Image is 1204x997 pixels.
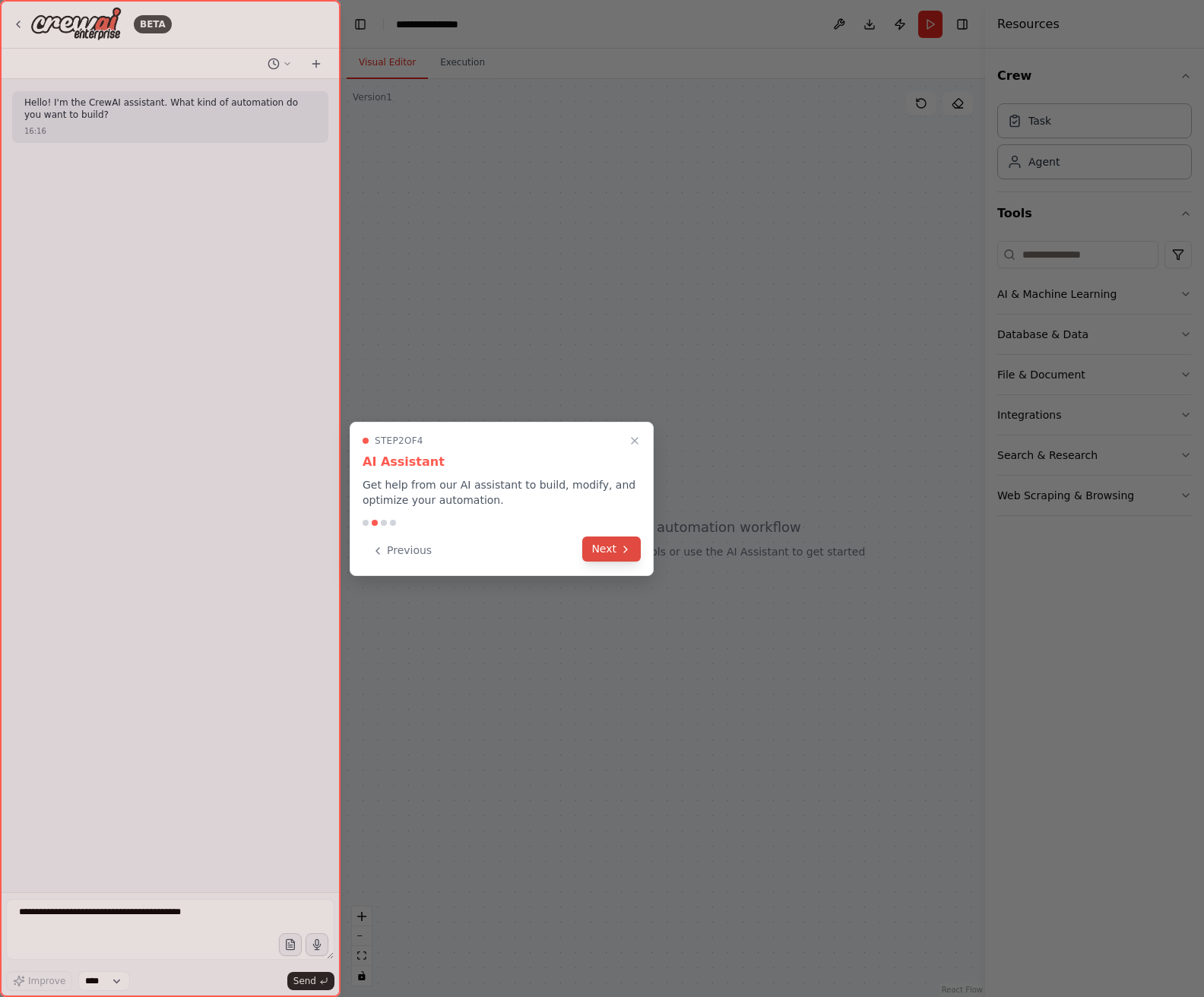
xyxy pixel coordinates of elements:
[626,432,644,450] button: Close walkthrough
[363,477,641,508] p: Get help from our AI assistant to build, modify, and optimize your automation.
[363,453,641,471] h3: AI Assistant
[350,14,371,35] button: Hide left sidebar
[582,536,641,562] button: Next
[363,538,441,563] button: Previous
[375,435,423,447] span: Step 2 of 4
